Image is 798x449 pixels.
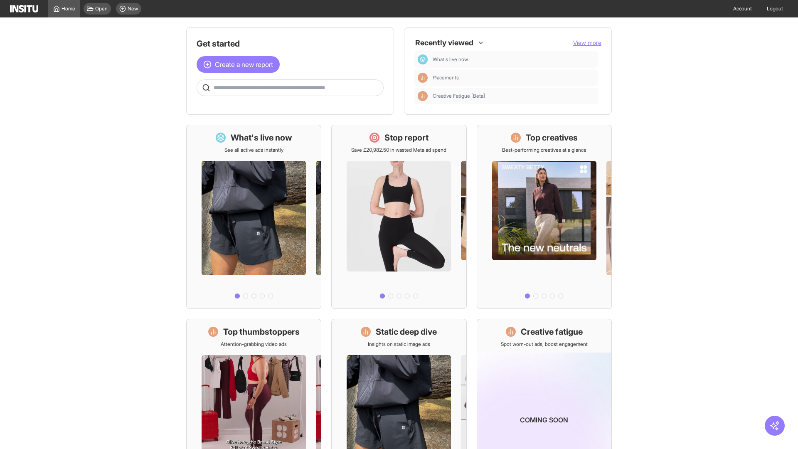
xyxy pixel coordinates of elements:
[221,341,287,348] p: Attention-grabbing video ads
[197,56,280,73] button: Create a new report
[477,125,612,309] a: Top creativesBest-performing creatives at a glance
[215,59,273,69] span: Create a new report
[433,93,595,99] span: Creative Fatigue [Beta]
[128,5,138,12] span: New
[186,125,321,309] a: What's live nowSee all active ads instantly
[418,54,428,64] div: Dashboard
[62,5,75,12] span: Home
[433,74,459,81] span: Placements
[433,56,468,63] span: What's live now
[573,39,601,46] span: View more
[368,341,430,348] p: Insights on static image ads
[351,147,446,153] p: Save £20,982.50 in wasted Meta ad spend
[433,74,595,81] span: Placements
[10,5,38,12] img: Logo
[502,147,586,153] p: Best-performing creatives at a glance
[223,326,300,338] h1: Top thumbstoppers
[573,39,601,47] button: View more
[231,132,292,143] h1: What's live now
[384,132,429,143] h1: Stop report
[418,91,428,101] div: Insights
[224,147,283,153] p: See all active ads instantly
[331,125,466,309] a: Stop reportSave £20,982.50 in wasted Meta ad spend
[197,38,384,49] h1: Get started
[433,93,485,99] span: Creative Fatigue [Beta]
[95,5,108,12] span: Open
[433,56,595,63] span: What's live now
[418,73,428,83] div: Insights
[526,132,578,143] h1: Top creatives
[376,326,437,338] h1: Static deep dive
